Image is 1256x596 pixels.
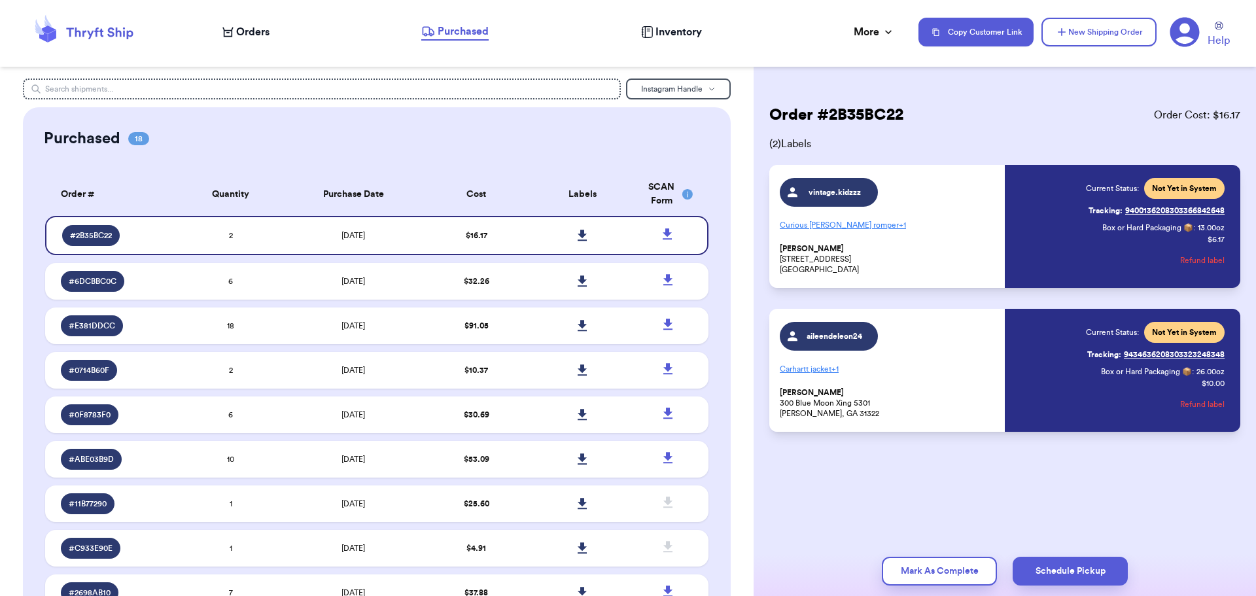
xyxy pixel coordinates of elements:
span: Tracking: [1089,205,1123,216]
span: 6 [228,411,233,419]
p: $ 10.00 [1202,378,1225,389]
span: Not Yet in System [1152,327,1217,338]
div: More [854,24,895,40]
span: [DATE] [341,277,365,285]
span: Instagram Handle [641,85,703,93]
th: Quantity [178,173,284,216]
span: # E381DDCC [69,321,115,331]
span: $ 91.05 [464,322,489,330]
span: Order Cost: $ 16.17 [1154,107,1240,123]
p: 300 Blue Moon Xing 5301 [PERSON_NAME], GA 31322 [780,387,997,419]
span: Current Status: [1086,327,1139,338]
span: [DATE] [341,322,365,330]
span: ( 2 ) Labels [769,136,1240,152]
span: $ 16.17 [466,232,487,239]
p: Curious [PERSON_NAME] romper [780,215,997,236]
span: 1 [230,500,232,508]
span: [DATE] [341,500,365,508]
span: 2 [229,232,233,239]
h2: Purchased [44,128,120,149]
span: # 0714B60F [69,365,109,376]
button: Refund label [1180,246,1225,275]
a: Inventory [641,24,702,40]
span: # ABE03B9D [69,454,114,465]
span: Orders [236,24,270,40]
span: [PERSON_NAME] [780,244,844,254]
span: # 2B35BC22 [70,230,112,241]
span: 2 [229,366,233,374]
span: [DATE] [341,232,365,239]
span: # 11B77290 [69,499,107,509]
button: Schedule Pickup [1013,557,1128,586]
span: Not Yet in System [1152,183,1217,194]
span: # 0F8783F0 [69,410,111,420]
input: Search shipments... [23,79,621,99]
span: : [1192,366,1194,377]
button: Refund label [1180,390,1225,419]
span: Current Status: [1086,183,1139,194]
span: 13.00 oz [1198,222,1225,233]
span: $ 32.26 [464,277,489,285]
span: 18 [227,322,234,330]
th: Order # [45,173,178,216]
span: # 6DCBBC0C [69,276,116,287]
button: Copy Customer Link [918,18,1034,46]
th: Cost [423,173,529,216]
span: + 1 [831,365,839,373]
span: $ 53.09 [464,455,489,463]
a: Orders [222,24,270,40]
span: $ 30.69 [464,411,489,419]
a: Help [1208,22,1230,48]
span: Box or Hard Packaging 📦 [1101,368,1192,376]
button: Instagram Handle [626,79,731,99]
a: Tracking:9434636208303323248348 [1087,344,1225,365]
span: 1 [230,544,232,552]
span: 18 [128,132,149,145]
th: Labels [529,173,635,216]
th: Purchase Date [284,173,423,216]
p: Carhartt jacket [780,359,997,379]
span: $ 4.91 [466,544,486,552]
a: Tracking:9400136208303366842648 [1089,200,1225,221]
span: Box or Hard Packaging 📦 [1102,224,1193,232]
button: New Shipping Order [1041,18,1157,46]
span: 10 [227,455,234,463]
span: 26.00 oz [1196,366,1225,377]
span: Inventory [655,24,702,40]
span: [DATE] [341,455,365,463]
span: $ 25.60 [464,500,489,508]
span: # C933E90E [69,543,113,553]
p: $ 6.17 [1208,234,1225,245]
span: [PERSON_NAME] [780,388,844,398]
h2: Order # 2B35BC22 [769,105,903,126]
span: [DATE] [341,366,365,374]
span: Tracking: [1087,349,1121,360]
span: Purchased [438,24,489,39]
span: [DATE] [341,411,365,419]
a: Purchased [421,24,489,41]
button: Mark As Complete [882,557,997,586]
span: Help [1208,33,1230,48]
span: [DATE] [341,544,365,552]
span: + 1 [899,221,906,229]
span: $ 10.37 [464,366,488,374]
span: : [1193,222,1195,233]
span: vintage.kidzzz [804,187,866,198]
span: 6 [228,277,233,285]
span: aileendeleon24 [804,331,866,342]
div: SCAN Form [644,181,693,208]
p: [STREET_ADDRESS] [GEOGRAPHIC_DATA] [780,243,997,275]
